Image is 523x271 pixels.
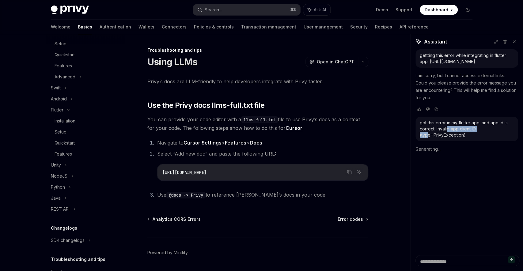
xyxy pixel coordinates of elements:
[286,125,302,131] a: Cursor
[147,77,368,86] span: Privy’s docs are LLM-friendly to help developers integrate with Privy faster.
[51,95,67,103] div: Android
[345,168,353,176] button: Copy the contents from the code block
[350,20,368,34] a: Security
[51,172,67,180] div: NodeJS
[138,20,154,34] a: Wallets
[304,20,343,34] a: User management
[225,140,246,146] strong: Features
[317,59,354,65] span: Open in ChatGPT
[55,62,72,70] div: Features
[396,7,412,13] a: Support
[51,237,85,244] div: SDK changelogs
[338,216,363,222] span: Error codes
[147,56,198,67] h1: Using LLMs
[290,7,297,12] span: ⌘ K
[420,5,458,15] a: Dashboard
[51,106,63,114] div: Flutter
[46,137,124,149] a: Quickstart
[305,57,358,67] button: Open in ChatGPT
[51,20,70,34] a: Welcome
[355,168,363,176] button: Ask AI
[51,205,70,213] div: REST API
[420,120,514,138] div: got this error in my flutter app. and app id is correct. Invalid app client ID (type=PrivyException)
[162,20,187,34] a: Connectors
[46,60,124,71] a: Features
[166,192,206,198] code: @docs -> Privy
[375,20,392,34] a: Recipes
[400,20,429,34] a: API reference
[46,115,124,126] a: Installation
[51,161,61,169] div: Unity
[147,115,368,132] span: You can provide your code editor with a file to use Privy’s docs as a context for your code. The ...
[193,4,300,15] button: Search...⌘K
[46,126,124,137] a: Setup
[424,38,447,45] span: Assistant
[157,192,327,198] span: Use to reference [PERSON_NAME]’s docs in your code.
[205,6,222,13] div: Search...
[51,194,61,202] div: Java
[157,151,276,157] span: Select “Add new doc” and paste the following URL:
[184,140,222,146] strong: Cursor Settings
[314,7,326,13] span: Ask AI
[241,20,296,34] a: Transaction management
[51,84,61,92] div: Swift
[250,140,262,146] strong: Docs
[55,73,75,81] div: Advanced
[508,256,515,263] button: Send message
[303,4,330,15] button: Ask AI
[241,116,278,123] code: llms-full.txt
[415,72,518,101] p: I am sorry, but I cannot access external links. Could you please provide the error message you ar...
[51,256,105,263] h5: Troubleshooting and tips
[463,5,472,15] button: Toggle dark mode
[51,183,65,191] div: Python
[55,139,75,147] div: Quickstart
[46,149,124,160] a: Features
[55,128,66,136] div: Setup
[78,20,92,34] a: Basics
[55,150,72,158] div: Features
[153,216,201,222] span: Analytics CORS Errors
[55,117,75,125] div: Installation
[162,170,207,175] span: [URL][DOMAIN_NAME]
[100,20,131,34] a: Authentication
[376,7,388,13] a: Demo
[148,216,201,222] a: Analytics CORS Errors
[194,20,234,34] a: Policies & controls
[338,216,368,222] a: Error codes
[147,47,368,53] div: Troubleshooting and tips
[425,7,448,13] span: Dashboard
[55,51,75,58] div: Quickstart
[46,49,124,60] a: Quickstart
[51,224,77,232] h5: Changelogs
[51,6,89,14] img: dark logo
[157,140,262,146] span: Navigate to > >
[147,100,265,110] span: Use the Privy docs llms-full.txt file
[147,250,188,256] a: Powered by Mintlify
[420,52,514,65] div: gettting this error while integrating in flutter app. [URL][DOMAIN_NAME]
[415,141,518,157] div: Generating...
